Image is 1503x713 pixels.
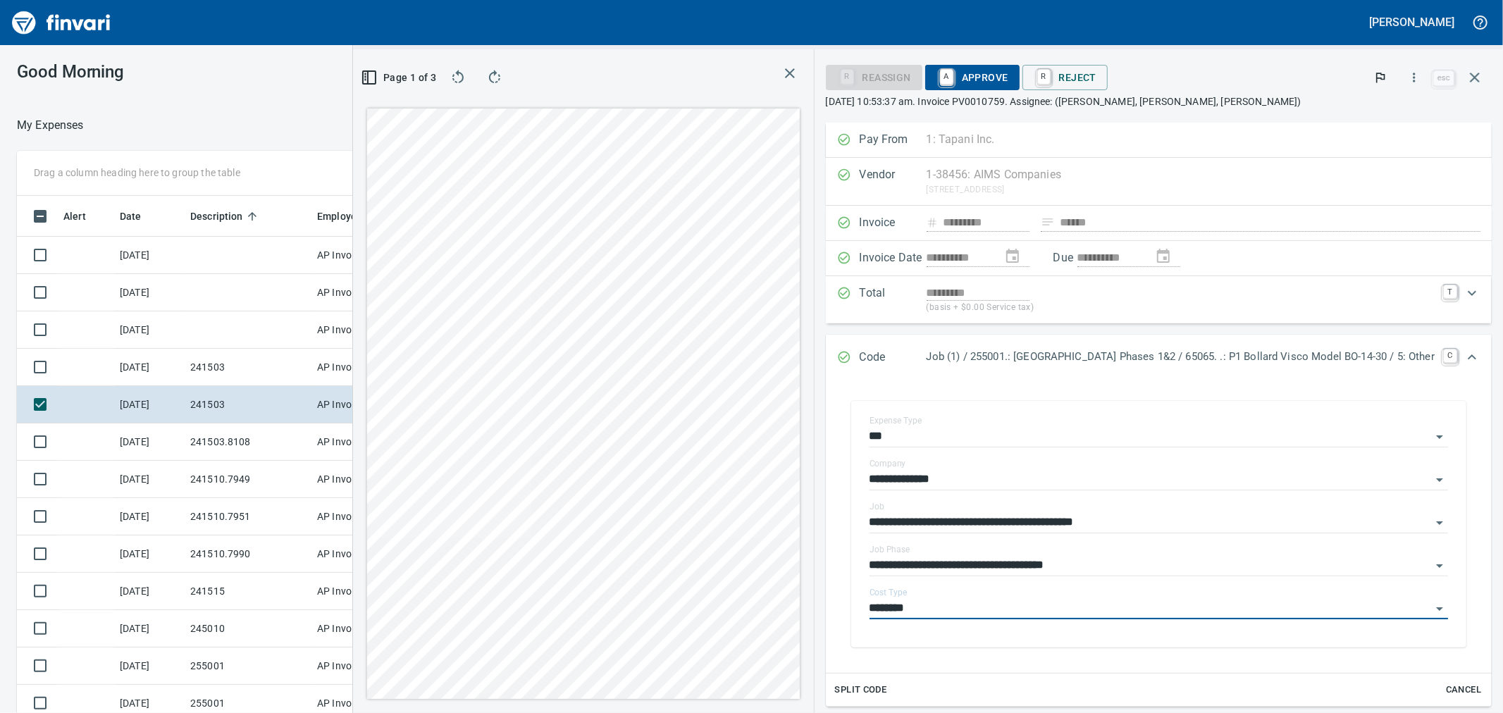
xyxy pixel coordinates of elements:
[1034,66,1096,89] span: Reject
[114,423,185,461] td: [DATE]
[114,498,185,535] td: [DATE]
[1037,69,1051,85] a: R
[185,461,311,498] td: 241510.7949
[317,208,362,225] span: Employee
[925,65,1020,90] button: AApprove
[63,208,104,225] span: Alert
[860,349,927,367] p: Code
[311,423,417,461] td: AP Invoices
[114,647,185,685] td: [DATE]
[34,166,240,180] p: Drag a column heading here to group the table
[1430,427,1449,447] button: Open
[17,117,84,134] nav: breadcrumb
[870,416,922,425] label: Expense Type
[114,573,185,610] td: [DATE]
[114,535,185,573] td: [DATE]
[185,386,311,423] td: 241503
[826,335,1492,381] div: Expand
[185,349,311,386] td: 241503
[940,69,953,85] a: A
[311,461,417,498] td: AP Invoices
[185,498,311,535] td: 241510.7951
[114,349,185,386] td: [DATE]
[870,545,910,554] label: Job Phase
[311,237,417,274] td: AP Invoices
[190,208,261,225] span: Description
[936,66,1008,89] span: Approve
[831,679,891,701] button: Split Code
[311,274,417,311] td: AP Invoices
[311,535,417,573] td: AP Invoices
[1430,513,1449,533] button: Open
[870,459,906,468] label: Company
[17,117,84,134] p: My Expenses
[185,535,311,573] td: 241510.7990
[185,647,311,685] td: 255001
[1399,62,1430,93] button: More
[190,208,243,225] span: Description
[311,573,417,610] td: AP Invoices
[826,381,1492,707] div: Expand
[311,647,417,685] td: AP Invoices
[311,311,417,349] td: AP Invoices
[826,94,1492,108] p: [DATE] 10:53:37 am. Invoice PV0010759. Assignee: ([PERSON_NAME], [PERSON_NAME], [PERSON_NAME])
[927,349,1435,365] p: Job (1) / 255001.: [GEOGRAPHIC_DATA] Phases 1&2 / 65065. .: P1 Bollard Visco Model BO-14-30 / 5: ...
[1370,15,1454,30] h5: [PERSON_NAME]
[17,62,366,82] h3: Good Morning
[120,208,142,225] span: Date
[1365,62,1396,93] button: Flag
[114,274,185,311] td: [DATE]
[120,208,160,225] span: Date
[185,423,311,461] td: 241503.8108
[1430,470,1449,490] button: Open
[1022,65,1108,90] button: RReject
[114,237,185,274] td: [DATE]
[1443,285,1457,299] a: T
[311,386,417,423] td: AP Invoices
[185,610,311,647] td: 245010
[870,502,884,511] label: Job
[311,610,417,647] td: AP Invoices
[114,610,185,647] td: [DATE]
[370,69,430,87] span: Page 1 of 3
[114,386,185,423] td: [DATE]
[1430,599,1449,619] button: Open
[860,285,927,315] p: Total
[826,276,1492,323] div: Expand
[1443,349,1457,363] a: C
[1366,11,1458,33] button: [PERSON_NAME]
[114,311,185,349] td: [DATE]
[311,349,417,386] td: AP Invoices
[63,208,86,225] span: Alert
[826,70,922,82] div: Reassign
[1430,556,1449,576] button: Open
[114,461,185,498] td: [DATE]
[1441,679,1486,701] button: Cancel
[835,682,887,698] span: Split Code
[1433,70,1454,86] a: esc
[8,6,114,39] img: Finvari
[927,301,1435,315] p: (basis + $0.00 Service tax)
[1445,682,1483,698] span: Cancel
[311,498,417,535] td: AP Invoices
[317,208,381,225] span: Employee
[185,573,311,610] td: 241515
[870,588,908,597] label: Cost Type
[364,65,435,90] button: Page 1 of 3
